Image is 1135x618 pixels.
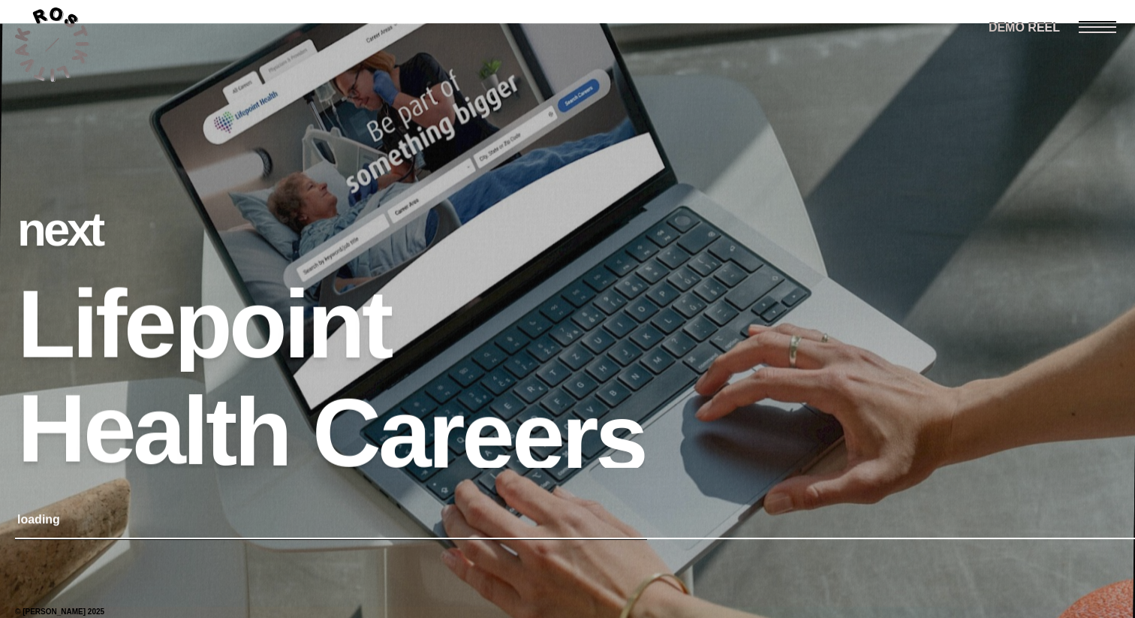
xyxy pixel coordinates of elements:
div: n [307,277,362,372]
div: a [378,387,428,482]
div: f [95,276,124,372]
div: o [229,277,284,372]
div: t [89,181,102,276]
div: e [44,181,67,276]
div: e [124,277,173,372]
div: s [595,391,645,487]
div: r [561,390,595,486]
div: i [284,277,307,372]
div: e [512,390,561,485]
a: nextLifepoint Health Careersloading [15,117,647,540]
div: p [174,277,229,372]
div: e [462,389,511,484]
div: r [428,387,462,483]
div: n [17,181,43,276]
div: a [133,383,182,478]
div: h [234,385,289,481]
div: x [67,181,90,276]
div: C [312,386,378,481]
div: l [182,384,206,479]
div: e [83,382,133,478]
div: t [362,278,390,373]
div: H [17,381,83,477]
a: DEMO REEL [989,18,1060,38]
div: i [72,276,95,372]
div: t [206,384,234,480]
div: L [17,276,72,372]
